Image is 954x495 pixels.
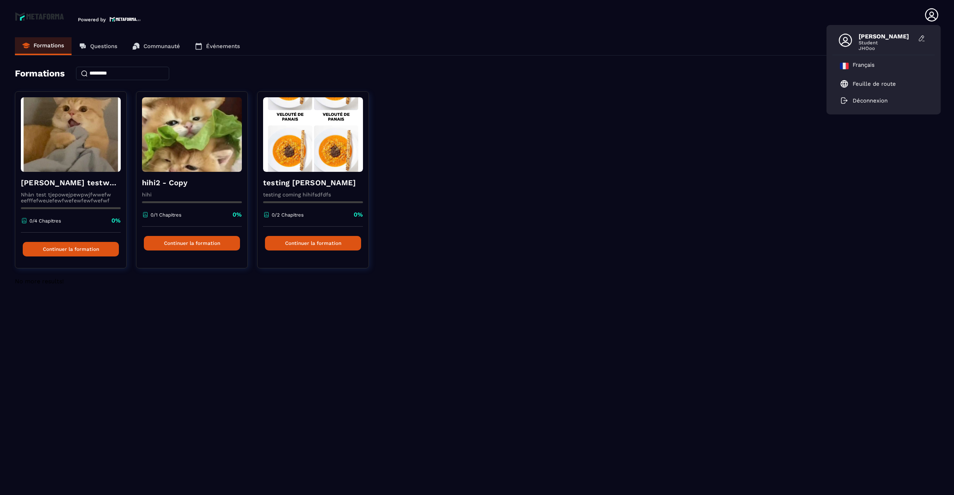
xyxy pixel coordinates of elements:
[859,40,914,45] span: Student
[136,91,257,278] a: formation-backgroundhihi2 - Copyhihi0/1 Chapitres0%Continuer la formation
[840,79,896,88] a: Feuille de route
[859,33,914,40] span: [PERSON_NAME]
[263,97,363,172] img: formation-background
[859,45,914,51] span: JHOoo
[233,211,242,219] p: 0%
[15,278,64,285] span: No more results!
[110,16,141,22] img: logo
[34,42,64,49] p: Formations
[142,97,242,172] img: formation-background
[263,177,363,188] h4: testing [PERSON_NAME]
[21,192,121,204] p: Nhàn test tjepowejpewpwjfwwefw eefffefweưefewfwefewfewfwefwf
[23,242,119,256] button: Continuer la formation
[90,43,117,50] p: Questions
[187,37,247,55] a: Événements
[206,43,240,50] p: Événements
[72,37,125,55] a: Questions
[142,192,242,198] p: hihi
[257,91,378,278] a: formation-backgroundtesting [PERSON_NAME]testing coming hihifsdfdfs0/2 Chapitres0%Continuer la fo...
[21,177,121,188] h4: [PERSON_NAME] testwwww
[143,43,180,50] p: Communauté
[272,212,304,218] p: 0/2 Chapitres
[21,97,121,172] img: formation-background
[144,236,240,250] button: Continuer la formation
[263,192,363,198] p: testing coming hihifsdfdfs
[354,211,363,219] p: 0%
[15,10,72,22] img: logo-branding
[151,212,181,218] p: 0/1 Chapitres
[142,177,242,188] h4: hihi2 - Copy
[15,37,72,55] a: Formations
[111,217,121,225] p: 0%
[265,236,361,250] button: Continuer la formation
[853,97,888,104] p: Déconnexion
[29,218,61,224] p: 0/4 Chapitres
[15,91,136,278] a: formation-background[PERSON_NAME] testwwwwNhàn test tjepowejpewpwjfwwefw eefffefweưefewfwefewfewf...
[125,37,187,55] a: Communauté
[853,81,896,87] p: Feuille de route
[15,68,65,79] h4: Formations
[78,17,106,22] p: Powered by
[853,62,875,70] p: Français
